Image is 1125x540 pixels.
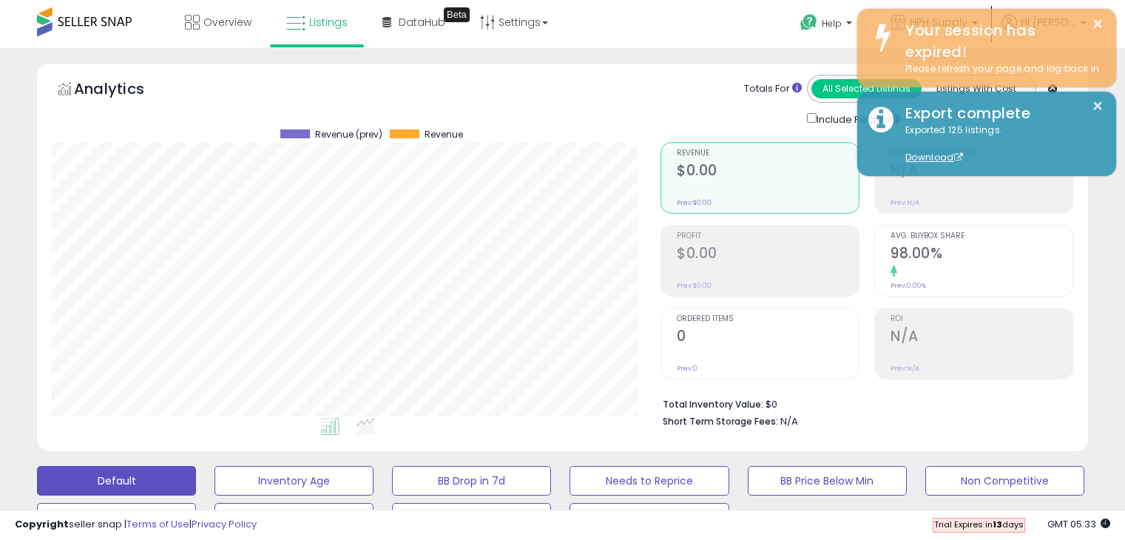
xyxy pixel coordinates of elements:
div: Exported 125 listings. [894,124,1105,165]
i: Get Help [800,13,818,32]
b: Short Term Storage Fees: [663,415,778,428]
button: Inventory Age [214,466,374,496]
button: BB Drop in 7d [392,466,551,496]
button: Non Competitive [925,466,1084,496]
span: Overview [203,15,251,30]
h2: N/A [891,328,1072,348]
button: BB Price Below Min [748,466,907,496]
div: Export complete [894,103,1105,124]
div: Include Returns [796,110,918,127]
button: Selling @ Max [214,503,374,533]
small: Prev: N/A [891,198,919,207]
span: Revenue [677,149,859,158]
a: Help [788,2,867,48]
small: Prev: $0.00 [677,281,712,290]
span: Trial Expires in days [934,519,1024,530]
span: Profit [677,232,859,240]
button: 30 Day Decrease [570,503,729,533]
span: Revenue (prev) [315,129,382,140]
div: Please refresh your page and log back in [894,62,1105,76]
span: DataHub [399,15,445,30]
h5: Analytics [74,78,173,103]
b: Total Inventory Value: [663,398,763,411]
button: Needs to Reprice [570,466,729,496]
span: Avg. Buybox Share [891,232,1072,240]
button: Listings With Cost [921,79,1031,98]
b: 13 [993,519,1002,530]
small: Prev: 0 [677,364,697,373]
small: Prev: N/A [891,364,919,373]
a: Privacy Policy [192,517,257,531]
strong: Copyright [15,517,69,531]
span: Listings [309,15,348,30]
h2: 0 [677,328,859,348]
h2: $0.00 [677,245,859,265]
button: Items Being Repriced [392,503,551,533]
div: Tooltip anchor [444,7,470,22]
div: Totals For [744,82,802,96]
span: N/A [780,414,798,428]
button: × [1092,97,1104,115]
button: Default [37,466,196,496]
button: All Selected Listings [811,79,922,98]
h2: 98.00% [891,245,1072,265]
a: Terms of Use [126,517,189,531]
span: Revenue [425,129,463,140]
div: Your session has expired! [894,20,1105,62]
div: seller snap | | [15,518,257,532]
button: × [1092,15,1104,33]
button: Top Sellers [37,503,196,533]
small: Prev: 0.00% [891,281,926,290]
span: Help [822,17,842,30]
span: 2025-09-9 05:33 GMT [1047,517,1110,531]
span: ROI [891,315,1072,323]
span: Ordered Items [677,315,859,323]
h2: $0.00 [677,162,859,182]
a: Download [905,151,963,163]
small: Prev: $0.00 [677,198,712,207]
li: $0 [663,394,1062,412]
